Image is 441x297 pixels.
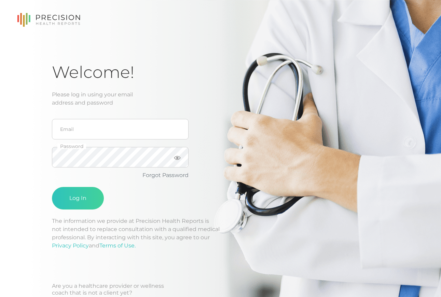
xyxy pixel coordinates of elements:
[99,242,136,249] a: Terms of Use.
[142,172,189,178] a: Forgot Password
[52,119,189,139] input: Email
[52,242,89,249] a: Privacy Policy
[52,91,389,107] div: Please log in using your email address and password
[52,62,389,82] h1: Welcome!
[52,187,104,210] button: Log In
[52,217,389,250] p: The information we provide at Precision Health Reports is not intended to replace consultation wi...
[52,283,389,296] div: Are you a healthcare provider or wellness coach that is not a client yet?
